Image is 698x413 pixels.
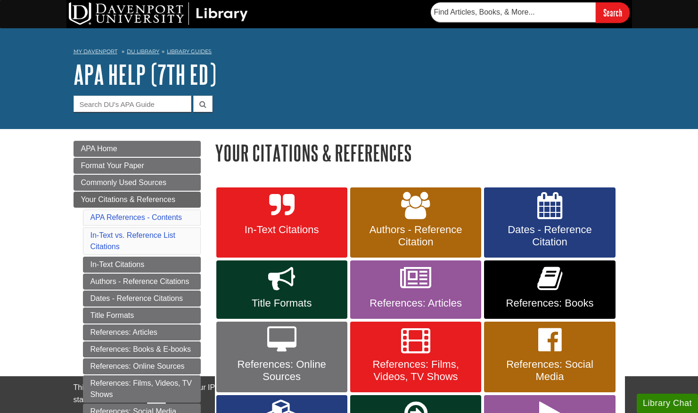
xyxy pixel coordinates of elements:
input: Search DU's APA Guide [74,96,191,112]
a: References: Books [484,260,615,319]
a: In-Text Citations [216,187,347,258]
a: Title Formats [216,260,347,319]
span: References: Online Sources [223,358,340,383]
span: References: Books [491,297,608,309]
input: Find Articles, Books, & More... [431,2,596,22]
span: Dates - Reference Citation [491,224,608,248]
a: References: Books & E-books [83,341,201,357]
a: My Davenport [74,48,117,56]
span: References: Social Media [491,358,608,383]
a: In-Text Citations [83,257,201,273]
a: DU Library [127,48,159,55]
a: Commonly Used Sources [74,175,201,191]
a: References: Online Sources [216,322,347,392]
span: Commonly Used Sources [81,178,166,186]
span: References: Articles [357,297,474,309]
a: References: Articles [350,260,481,319]
span: References: Films, Videos, TV Shows [357,358,474,383]
a: Dates - Reference Citations [83,291,201,307]
a: APA References - Contents [90,213,182,221]
input: Search [596,2,630,23]
a: Your Citations & References [74,192,201,208]
a: References: Films, Videos, TV Shows [83,375,201,403]
form: Searches DU Library's articles, books, and more [431,2,630,23]
h1: Your Citations & References [215,141,625,165]
a: Title Formats [83,308,201,324]
span: Authors - Reference Citation [357,224,474,248]
a: APA Home [74,141,201,157]
a: References: Online Sources [83,358,201,374]
nav: breadcrumb [74,45,625,60]
button: Library Chat [637,394,698,413]
span: Format Your Paper [81,162,144,170]
a: References: Films, Videos, TV Shows [350,322,481,392]
a: References: Social Media [484,322,615,392]
a: In-Text vs. Reference List Citations [90,231,176,251]
span: Your Citations & References [81,195,175,203]
a: Authors - Reference Citation [350,187,481,258]
a: References: Articles [83,324,201,340]
a: Authors - Reference Citations [83,274,201,290]
a: Format Your Paper [74,158,201,174]
img: DU Library [69,2,248,25]
a: APA Help (7th Ed) [74,60,216,89]
a: Library Guides [167,48,212,55]
span: APA Home [81,145,117,153]
span: Title Formats [223,297,340,309]
a: Dates - Reference Citation [484,187,615,258]
span: In-Text Citations [223,224,340,236]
